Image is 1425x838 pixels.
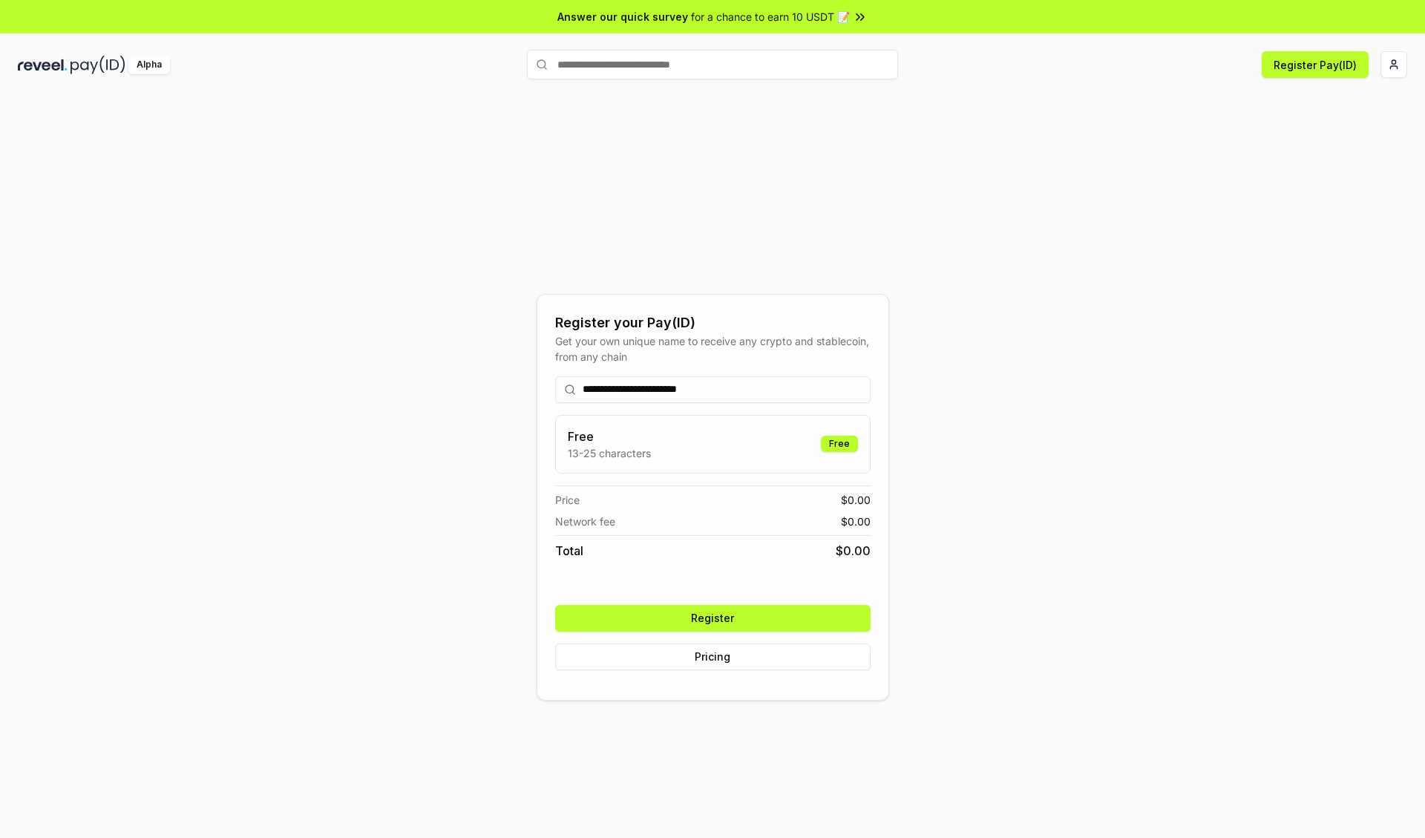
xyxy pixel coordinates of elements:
[841,514,871,529] span: $ 0.00
[841,492,871,508] span: $ 0.00
[555,542,583,560] span: Total
[555,492,580,508] span: Price
[71,56,125,74] img: pay_id
[555,514,615,529] span: Network fee
[568,428,651,445] h3: Free
[691,9,850,24] span: for a chance to earn 10 USDT 📝
[555,605,871,632] button: Register
[555,312,871,333] div: Register your Pay(ID)
[555,333,871,364] div: Get your own unique name to receive any crypto and stablecoin, from any chain
[1262,51,1369,78] button: Register Pay(ID)
[128,56,170,74] div: Alpha
[555,644,871,670] button: Pricing
[557,9,688,24] span: Answer our quick survey
[568,445,651,461] p: 13-25 characters
[18,56,68,74] img: reveel_dark
[836,542,871,560] span: $ 0.00
[821,436,858,452] div: Free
